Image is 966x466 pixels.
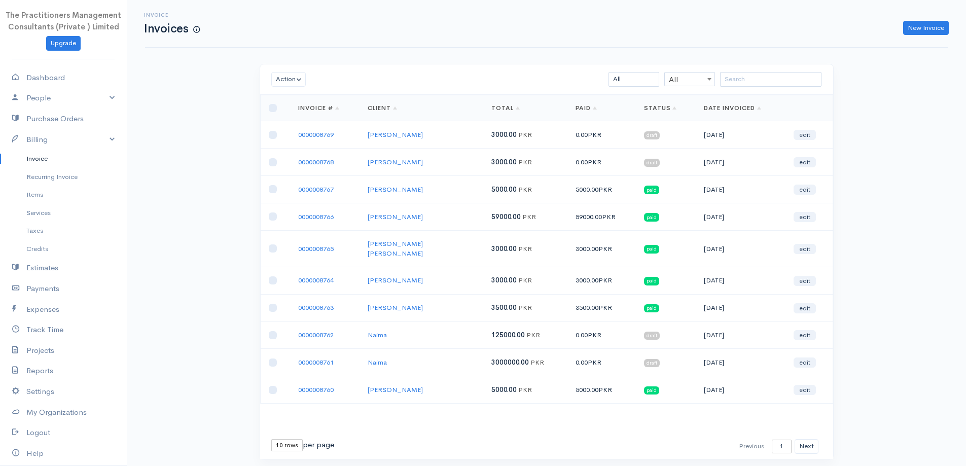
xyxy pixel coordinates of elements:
span: paid [644,304,659,312]
span: All [664,72,715,86]
a: 0000008767 [298,185,334,194]
span: PKR [518,303,532,312]
td: 5000.00 [567,376,636,404]
span: PKR [588,358,601,367]
a: 0000008765 [298,244,334,253]
a: edit [794,185,816,195]
span: paid [644,386,659,395]
span: PKR [526,331,540,339]
span: PKR [598,303,612,312]
span: PKR [588,158,601,166]
td: 0.00 [567,321,636,349]
h1: Invoices [144,22,200,35]
a: [PERSON_NAME] [368,303,423,312]
span: How to create your first Invoice? [193,25,200,34]
a: edit [794,303,816,313]
a: edit [794,130,816,140]
a: edit [794,357,816,368]
td: 0.00 [567,121,636,149]
span: PKR [518,158,532,166]
a: edit [794,157,816,167]
a: edit [794,212,816,222]
span: PKR [518,385,532,394]
span: PKR [518,130,532,139]
a: edit [794,385,816,395]
span: PKR [588,331,601,339]
span: PKR [518,185,532,194]
span: PKR [518,244,532,253]
span: PKR [602,212,616,221]
a: 0000008769 [298,130,334,139]
span: 3000.00 [491,158,517,166]
a: 0000008764 [298,276,334,284]
span: All [665,73,714,87]
a: edit [794,330,816,340]
td: [DATE] [696,294,785,321]
a: 0000008768 [298,158,334,166]
span: PKR [598,276,612,284]
span: 5000.00 [491,385,517,394]
button: Action [271,72,306,87]
a: [PERSON_NAME] [368,130,423,139]
span: PKR [530,358,544,367]
span: 125000.00 [491,331,525,339]
td: [DATE] [696,149,785,176]
span: PKR [598,385,612,394]
td: [DATE] [696,230,785,267]
span: draft [644,131,660,139]
a: 0000008762 [298,331,334,339]
td: [DATE] [696,121,785,149]
td: [DATE] [696,203,785,230]
span: draft [644,359,660,367]
td: 0.00 [567,349,636,376]
td: 5000.00 [567,176,636,203]
a: Upgrade [46,36,81,51]
span: 3500.00 [491,303,517,312]
a: Status [644,104,677,112]
a: [PERSON_NAME] [368,212,423,221]
span: draft [644,332,660,340]
a: Total [491,104,520,112]
td: [DATE] [696,376,785,404]
span: PKR [588,130,601,139]
span: 3000.00 [491,276,517,284]
span: PKR [598,244,612,253]
span: PKR [518,276,532,284]
a: edit [794,244,816,254]
span: paid [644,186,659,194]
a: New Invoice [903,21,949,35]
a: 0000008761 [298,358,334,367]
td: 3500.00 [567,294,636,321]
td: [DATE] [696,176,785,203]
a: [PERSON_NAME] [PERSON_NAME] [368,239,423,258]
div: per page [271,439,334,451]
td: [DATE] [696,321,785,349]
span: The Practitioners Management Consultants (Private ) Limited [6,10,121,31]
a: Invoice # [298,104,339,112]
a: edit [794,276,816,286]
a: Date Invoiced [704,104,761,112]
span: 59000.00 [491,212,521,221]
a: 0000008760 [298,385,334,394]
a: 0000008766 [298,212,334,221]
td: 0.00 [567,149,636,176]
span: PKR [598,185,612,194]
a: Paid [576,104,597,112]
span: 5000.00 [491,185,517,194]
span: paid [644,245,659,253]
a: [PERSON_NAME] [368,276,423,284]
td: 3000.00 [567,267,636,294]
a: Client [368,104,397,112]
a: Naima [368,358,387,367]
td: 59000.00 [567,203,636,230]
input: Search [720,72,821,87]
span: paid [644,277,659,285]
td: 3000.00 [567,230,636,267]
button: Next [795,439,818,454]
td: [DATE] [696,267,785,294]
a: [PERSON_NAME] [368,185,423,194]
h6: Invoice [144,12,200,18]
a: Naima [368,331,387,339]
a: 0000008763 [298,303,334,312]
span: paid [644,213,659,221]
